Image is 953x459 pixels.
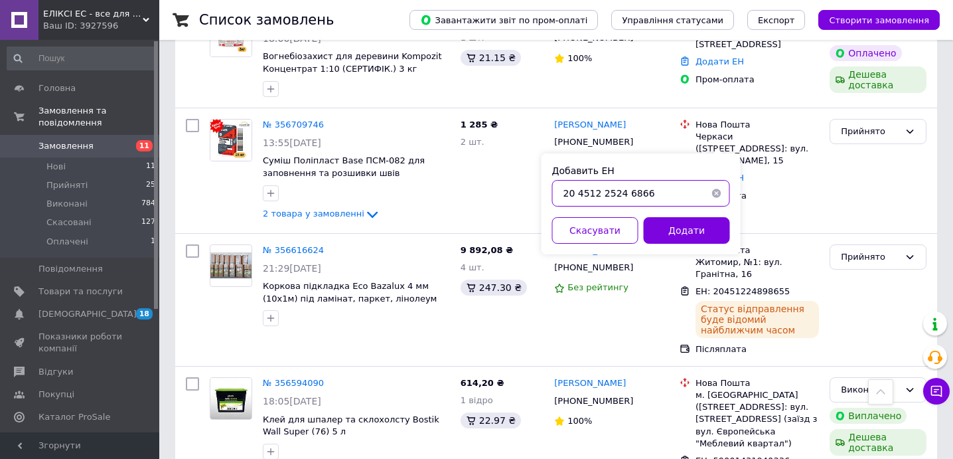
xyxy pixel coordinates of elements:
[38,366,73,378] span: Відгуки
[461,50,521,66] div: 21.15 ₴
[696,301,819,338] div: Статус відправлення буде відомий найближчим часом
[263,263,321,274] span: 21:29[DATE]
[146,161,155,173] span: 11
[703,180,730,207] button: Очистить
[46,217,92,229] span: Скасовані
[7,46,157,70] input: Пошук
[622,15,723,25] span: Управління статусами
[611,10,734,30] button: Управління статусами
[151,236,155,248] span: 1
[263,378,324,388] a: № 356594090
[136,140,153,151] span: 11
[461,395,493,405] span: 1 відро
[552,217,638,244] button: Скасувати
[696,377,819,389] div: Нова Пошта
[696,286,790,296] span: ЕН: 20451224898655
[38,411,110,423] span: Каталог ProSale
[38,308,137,320] span: [DEMOGRAPHIC_DATA]
[210,378,252,419] img: Фото товару
[841,125,899,139] div: Прийнято
[461,120,498,130] span: 1 285 ₴
[829,15,929,25] span: Створити замовлення
[923,378,950,405] button: Чат з покупцем
[263,209,364,219] span: 2 товара у замовленні
[263,281,437,316] a: Коркова підкладка Eco Bazalux 4 мм (10x1м) під ламінат, паркет, лінолеум 10 м²
[461,137,484,147] span: 2 шт.
[461,245,513,255] span: 9 892,08 ₴
[841,250,899,264] div: Прийнято
[38,105,159,129] span: Замовлення та повідомлення
[461,280,527,296] div: 247.30 ₴
[146,179,155,191] span: 25
[551,134,636,151] div: [PHONE_NUMBER]
[758,15,795,25] span: Експорт
[461,378,504,388] span: 614,20 ₴
[696,119,819,131] div: Нова Пошта
[136,308,153,320] span: 18
[554,377,626,390] a: [PERSON_NAME]
[38,286,123,298] span: Товари та послуги
[567,416,592,426] span: 100%
[263,414,439,437] a: Клей для шпалер та склохолсту Bostik Wall Super (76) 5 л
[38,263,103,275] span: Повідомлення
[830,45,901,61] div: Оплачено
[567,53,592,63] span: 100%
[830,66,926,93] div: Дешева доставка
[554,119,626,132] a: [PERSON_NAME]
[461,262,484,272] span: 4 шт.
[461,413,521,428] div: 22.97 ₴
[46,236,88,248] span: Оплачені
[552,165,615,176] label: Добавить ЕН
[263,155,425,190] a: Суміш Поліпласт Base ПСМ-082 для заповнення та розшивки швів термопанелей 25 кг, Коричневий
[696,56,744,66] a: Додати ЕН
[830,429,926,456] div: Дешева доставка
[696,389,819,450] div: м. [GEOGRAPHIC_DATA] ([STREET_ADDRESS]: вул. [STREET_ADDRESS] (заїзд з вул. Європейська "Меблевий...
[263,209,380,219] a: 2 товара у замовленні
[263,51,442,74] a: Вогнебіозахист для деревини Kompozit Концентрат 1:10 (СЕРТИФІК.) 3 кг
[696,190,819,202] div: Післяплата
[696,244,819,256] div: Нова Пошта
[644,217,730,244] button: Додати
[38,331,123,355] span: Показники роботи компанії
[551,259,636,276] div: [PHONE_NUMBER]
[141,198,155,210] span: 784
[210,120,252,161] img: Фото товару
[263,245,324,255] a: № 356616624
[263,120,324,130] a: № 356709746
[830,408,907,424] div: Виплачено
[210,252,252,279] img: Фото товару
[43,20,159,32] div: Ваш ID: 3927596
[141,217,155,229] span: 127
[818,10,940,30] button: Створити замовлення
[38,82,76,94] span: Головна
[696,74,819,86] div: Пром-оплата
[747,10,806,30] button: Експорт
[567,282,628,292] span: Без рейтингу
[46,198,88,210] span: Виконані
[841,383,899,397] div: Виконано
[46,179,88,191] span: Прийняті
[43,8,143,20] span: ЕЛІКСІ ЕС - все для будівництва та ремонту
[696,131,819,167] div: Черкаси ([STREET_ADDRESS]: вул. [PERSON_NAME], 15
[210,377,252,420] a: Фото товару
[38,389,74,401] span: Покупці
[805,15,940,25] a: Створити замовлення
[46,161,66,173] span: Нові
[551,393,636,410] div: [PHONE_NUMBER]
[38,140,94,152] span: Замовлення
[696,256,819,280] div: Житомир, №1: вул. Гранітна, 16
[263,138,321,148] span: 13:55[DATE]
[210,244,252,287] a: Фото товару
[420,14,587,26] span: Завантажити звіт по пром-оплаті
[696,343,819,355] div: Післяплата
[263,396,321,407] span: 18:05[DATE]
[409,10,598,30] button: Завантажити звіт по пром-оплаті
[199,12,334,28] h1: Список замовлень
